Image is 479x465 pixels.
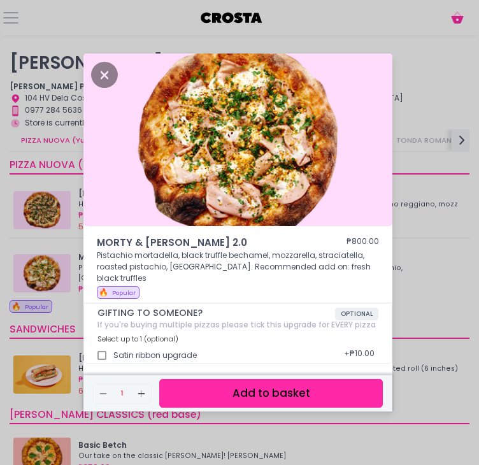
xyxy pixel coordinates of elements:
[335,308,378,320] span: OPTIONAL
[99,287,108,297] span: 🔥
[83,54,392,227] img: MORTY & ELLA 2.0
[347,236,379,250] div: ₱800.00
[97,320,378,329] div: If you're buying multiple pizzas please tick this upgrade for EVERY pizza
[159,379,383,408] button: Add to basket
[97,334,178,344] span: Select up to 1 (optional)
[97,250,379,284] p: Pistachio mortadella, black truffle bechamel, mozzarella, straciatella, roasted pistachio, [GEOGR...
[340,344,378,367] div: + ₱10.00
[97,236,308,250] span: MORTY & [PERSON_NAME] 2.0
[112,289,136,297] span: Popular
[97,308,335,318] span: GIFTING TO SOMEONE?
[91,69,118,80] button: Close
